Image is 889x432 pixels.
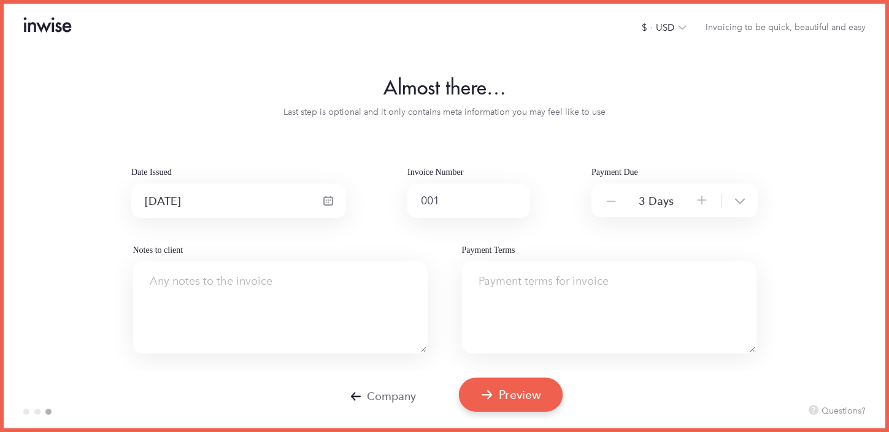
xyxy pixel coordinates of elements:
[131,168,346,177] label: Date Issued
[462,245,756,255] label: Payment Terms
[4,75,885,100] h2: Almost there…
[647,23,656,33] div: ·
[642,23,647,33] div: $
[822,406,866,416] div: Questions?
[459,378,563,412] button: Preview
[133,245,428,255] label: Notes to client
[656,23,674,33] div: USD
[706,23,866,33] div: Invoicing to be quick, beautiful and easy
[131,183,346,218] input: e.g. October 14, 2025
[591,168,758,177] label: Payment Due
[639,195,674,207] div: 3 days
[407,168,530,177] label: Invoice Number
[329,395,436,405] a: Company
[4,107,885,117] div: Last step is optional and it only contains meta information you may feel like to use
[329,380,436,412] button: Company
